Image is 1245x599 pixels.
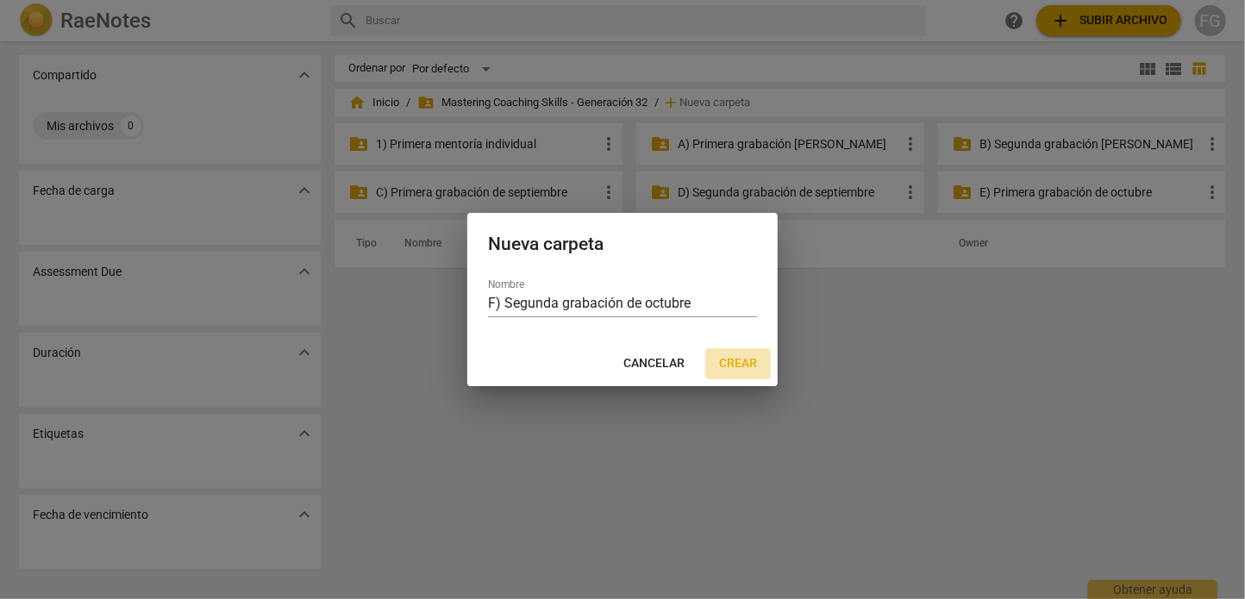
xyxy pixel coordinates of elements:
button: Crear [705,348,771,379]
button: Cancelar [610,348,698,379]
span: Crear [719,355,757,372]
span: Cancelar [623,355,685,372]
h2: Nueva carpeta [488,234,757,255]
label: Nombre [488,280,524,290]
